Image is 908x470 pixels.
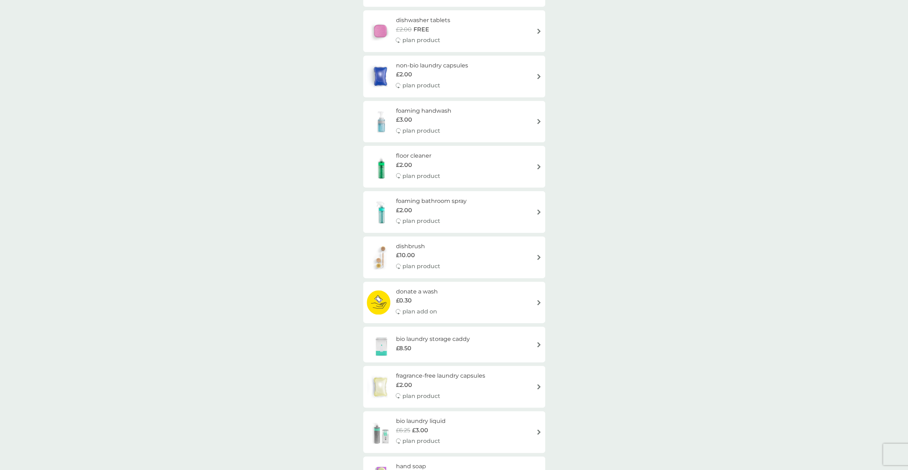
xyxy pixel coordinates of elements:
[402,36,440,45] p: plan product
[396,160,412,170] span: £2.00
[396,296,411,305] span: £0.30
[367,245,396,270] img: dishbrush
[536,119,542,124] img: arrow right
[402,126,440,136] p: plan product
[367,64,394,89] img: non-bio laundry capsules
[402,216,440,226] p: plan product
[396,151,440,160] h6: floor cleaner
[396,371,485,380] h6: fragrance-free laundry capsules
[396,106,451,116] h6: foaming handwash
[536,429,542,435] img: arrow right
[396,196,467,206] h6: foaming bathroom spray
[367,19,394,44] img: dishwasher tablets
[367,154,396,179] img: floor cleaner
[536,300,542,305] img: arrow right
[367,200,396,225] img: foaming bathroom spray
[536,209,542,215] img: arrow right
[367,374,394,399] img: fragrance-free laundry capsules
[367,420,396,445] img: bio laundry liquid
[402,262,440,271] p: plan product
[396,426,410,435] span: £6.25
[536,342,542,347] img: arrow right
[536,164,542,169] img: arrow right
[396,70,412,79] span: £2.00
[536,384,542,389] img: arrow right
[402,436,440,446] p: plan product
[536,29,542,34] img: arrow right
[402,81,440,90] p: plan product
[396,206,412,215] span: £2.00
[367,109,396,134] img: foaming handwash
[396,242,440,251] h6: dishbrush
[367,332,396,357] img: bio laundry storage caddy
[396,16,450,25] h6: dishwasher tablets
[536,255,542,260] img: arrow right
[396,417,446,426] h6: bio laundry liquid
[396,344,411,353] span: £8.50
[396,287,437,296] h6: donate a wash
[396,61,468,70] h6: non-bio laundry capsules
[396,25,411,34] span: £2.00
[396,334,470,344] h6: bio laundry storage caddy
[367,290,391,315] img: donate a wash
[402,172,440,181] p: plan product
[412,426,428,435] span: £3.00
[402,307,437,316] p: plan add on
[402,392,440,401] p: plan product
[536,74,542,79] img: arrow right
[413,25,429,34] span: FREE
[396,380,412,390] span: £2.00
[396,115,412,124] span: £3.00
[396,251,415,260] span: £10.00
